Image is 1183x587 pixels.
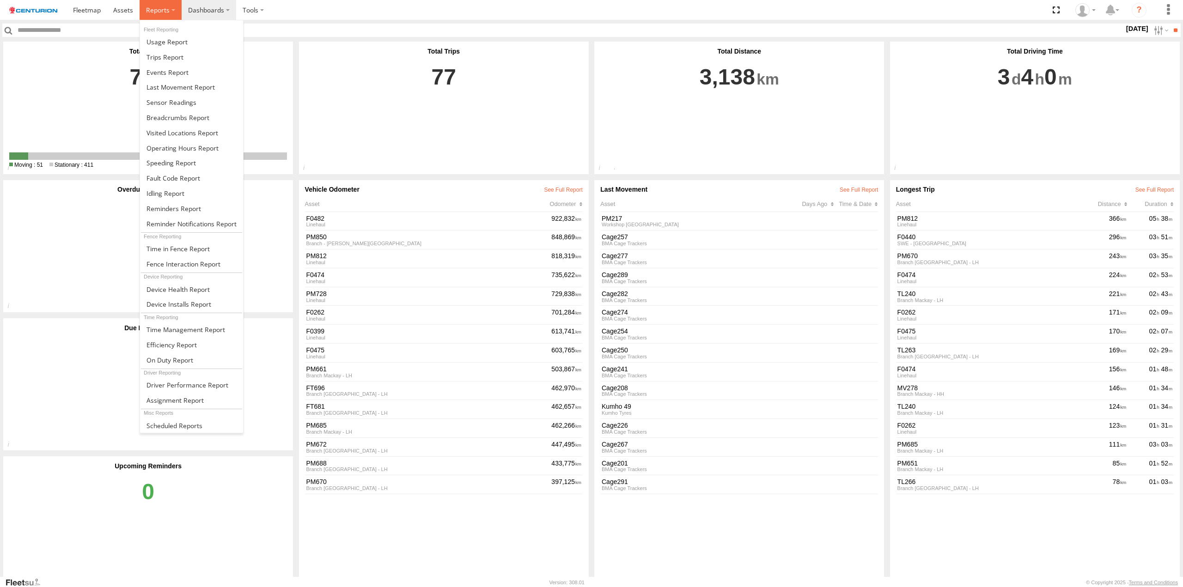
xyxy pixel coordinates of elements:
div: 171 [1081,308,1128,323]
div: View Group Details [306,467,549,472]
span: 01 [1149,460,1159,467]
div: 224 [1081,270,1128,285]
div: 78 [1081,477,1128,492]
a: F0474 [306,271,549,279]
a: Efficiency Report [140,337,243,352]
div: 818,319 [550,251,583,266]
a: Trips Report [140,49,243,65]
i: ? [1132,3,1146,18]
div: Click to Sort [550,200,583,207]
span: 01 [1149,365,1159,373]
div: 729,838 [550,289,583,304]
div: Richard Clarke [1072,3,1099,17]
a: Scheduled Reports [140,418,243,433]
a: Fence Interaction Report [140,256,243,272]
a: TL266 [897,478,1080,486]
div: Asset [600,200,802,207]
a: PM217 [602,215,794,223]
div: View Group Details [306,448,549,454]
a: MV278 [897,384,1080,392]
div: 243 [1081,251,1128,266]
span: 03 [1149,233,1159,241]
a: PM685 [306,422,549,430]
a: Cage267 [602,441,794,448]
span: 4 [1021,55,1044,99]
span: 34 [1161,403,1173,410]
a: TL263 [897,346,1080,354]
span: 02 [1149,309,1159,316]
div: Total Driving Time [896,48,1174,55]
div: View Group Details [306,279,549,284]
div: View Group Details [306,298,549,303]
span: 51 [9,162,43,168]
span: 0 [1044,55,1072,99]
a: Cage254 [602,327,794,335]
div: View Group Details [306,354,549,359]
div: Linehaul [897,222,1080,227]
a: Usage Report [140,34,243,49]
div: View Group Details [306,241,549,246]
span: 52 [1161,460,1173,467]
div: 169 [1081,345,1128,360]
span: 43 [1161,290,1173,297]
div: Branch [GEOGRAPHIC_DATA] - LH [897,260,1080,265]
a: F0399 [306,327,549,335]
div: BMA Cage Trackers [602,316,794,321]
div: Kumho Tyres [602,411,794,416]
a: PM670 [897,252,1080,260]
div: Total Distance [600,48,878,55]
a: Cage226 [602,422,794,430]
a: 77 [305,55,583,145]
a: F0474 [897,365,1080,373]
div: 111 [1081,439,1128,454]
div: View Group Details [306,335,549,340]
span: 09 [1161,309,1173,316]
a: Cage291 [602,478,794,486]
div: View Group Details [306,486,549,491]
span: 411 [49,162,93,168]
div: 433,775 [550,458,583,473]
a: F0440 [897,233,1080,241]
div: BMA Cage Trackers [602,354,794,359]
div: Upcoming Reminders [9,462,287,470]
div: Total driving time by Assets [890,164,910,174]
div: Asset [896,200,1081,207]
div: Longest Trip [896,186,1174,193]
a: PM812 [897,215,1080,223]
a: PM661 [306,365,549,373]
img: logo.svg [9,7,57,13]
div: 366 [1081,213,1128,229]
div: Workshop [GEOGRAPHIC_DATA] [602,222,794,227]
div: 848,869 [550,232,583,248]
div: 462,970 [550,383,583,398]
span: 03 [1161,441,1173,448]
span: 48 [1161,365,1173,373]
a: Last Movement Report [140,79,243,95]
a: Fault Code Report [140,170,243,186]
div: Branch Mackay - LH [897,298,1080,303]
a: PM812 [306,252,549,260]
div: Linehaul [897,373,1080,378]
div: Version: 308.01 [549,580,585,585]
div: Linehaul [897,316,1080,321]
div: 85 [1081,458,1128,473]
a: Cage274 [602,309,794,316]
div: Total number of due reminder notifications generated from your asset reminders [3,441,23,451]
div: 221 [1081,289,1128,304]
a: Service Reminder Notifications Report [140,216,243,231]
span: 02 [1149,290,1159,297]
a: 3,138 [600,55,878,145]
div: Linehaul [897,279,1080,284]
a: Visit our Website [5,578,48,587]
div: 613,741 [550,326,583,341]
a: Device Health Report [140,282,243,297]
div: View Group Details [306,411,549,416]
div: Total distance travelled by assets [594,164,614,174]
span: 51 [1161,233,1173,241]
a: PM685 [897,441,1080,448]
a: On Duty Report [140,352,243,368]
div: Branch Mackay - LH [897,411,1080,416]
div: View Group Details [306,392,549,397]
a: Cage201 [602,460,794,467]
a: Time Management Report [140,322,243,337]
